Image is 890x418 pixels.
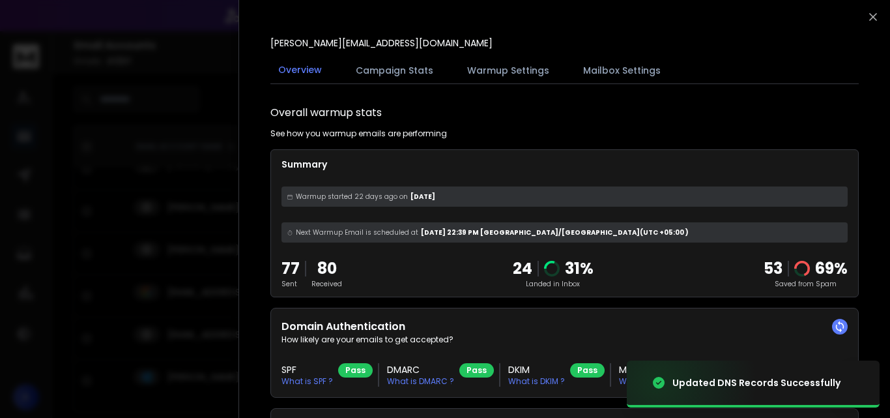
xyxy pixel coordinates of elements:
div: [DATE] [281,187,848,207]
button: Warmup Settings [459,56,557,85]
div: [DATE] 22:39 PM [GEOGRAPHIC_DATA]/[GEOGRAPHIC_DATA] (UTC +05:00 ) [281,222,848,243]
div: Pass [570,363,605,378]
div: Pass [459,363,494,378]
h2: Domain Authentication [281,319,848,335]
p: How likely are your emails to get accepted? [281,335,848,345]
h3: DKIM [508,363,565,376]
button: Mailbox Settings [575,56,668,85]
span: Warmup started 22 days ago on [296,192,408,202]
span: Next Warmup Email is scheduled at [296,228,418,237]
h3: SPF [281,363,333,376]
p: Summary [281,158,848,171]
strong: 53 [764,258,782,279]
h3: DMARC [387,363,454,376]
p: What is DKIM ? [508,376,565,387]
button: Overview [270,55,330,85]
p: [PERSON_NAME][EMAIL_ADDRESS][DOMAIN_NAME] [270,37,493,50]
button: Campaign Stats [348,56,441,85]
p: 24 [513,258,532,279]
p: Landed in Inbox [513,279,594,289]
p: Received [311,279,342,289]
p: See how you warmup emails are performing [270,128,447,139]
div: Updated DNS Records Successfully [672,376,840,389]
p: 77 [281,258,300,279]
p: What is DMARC ? [387,376,454,387]
p: 31 % [565,258,594,279]
div: Pass [338,363,373,378]
p: 69 % [815,258,848,279]
p: Saved from Spam [764,279,848,289]
h1: Overall warmup stats [270,105,382,121]
p: What is SPF ? [281,376,333,387]
p: Sent [281,279,300,289]
p: 80 [311,258,342,279]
